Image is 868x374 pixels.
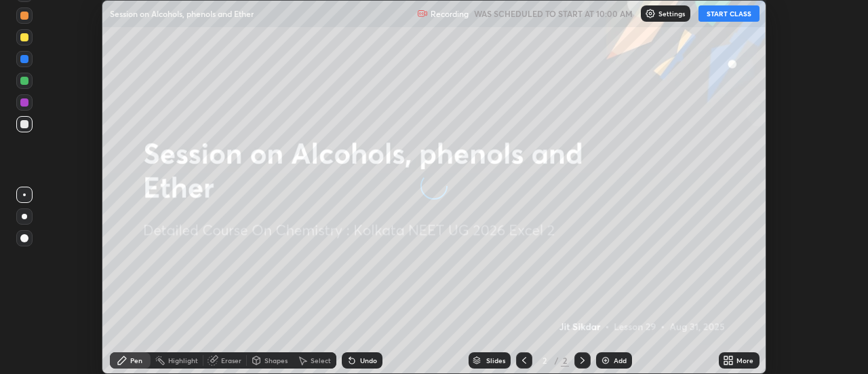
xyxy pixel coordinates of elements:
[417,8,428,19] img: recording.375f2c34.svg
[645,8,656,19] img: class-settings-icons
[698,5,759,22] button: START CLASS
[168,357,198,364] div: Highlight
[431,9,469,19] p: Recording
[311,357,331,364] div: Select
[360,357,377,364] div: Undo
[561,354,569,367] div: 2
[658,10,685,17] p: Settings
[554,356,558,364] div: /
[130,357,142,364] div: Pen
[264,357,288,364] div: Shapes
[486,357,505,364] div: Slides
[110,8,254,19] p: Session on Alcohols, phenols and Ether
[736,357,753,364] div: More
[221,357,241,364] div: Eraser
[474,7,633,20] h5: WAS SCHEDULED TO START AT 10:00 AM
[538,356,551,364] div: 2
[614,357,627,364] div: Add
[600,355,611,366] img: add-slide-button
